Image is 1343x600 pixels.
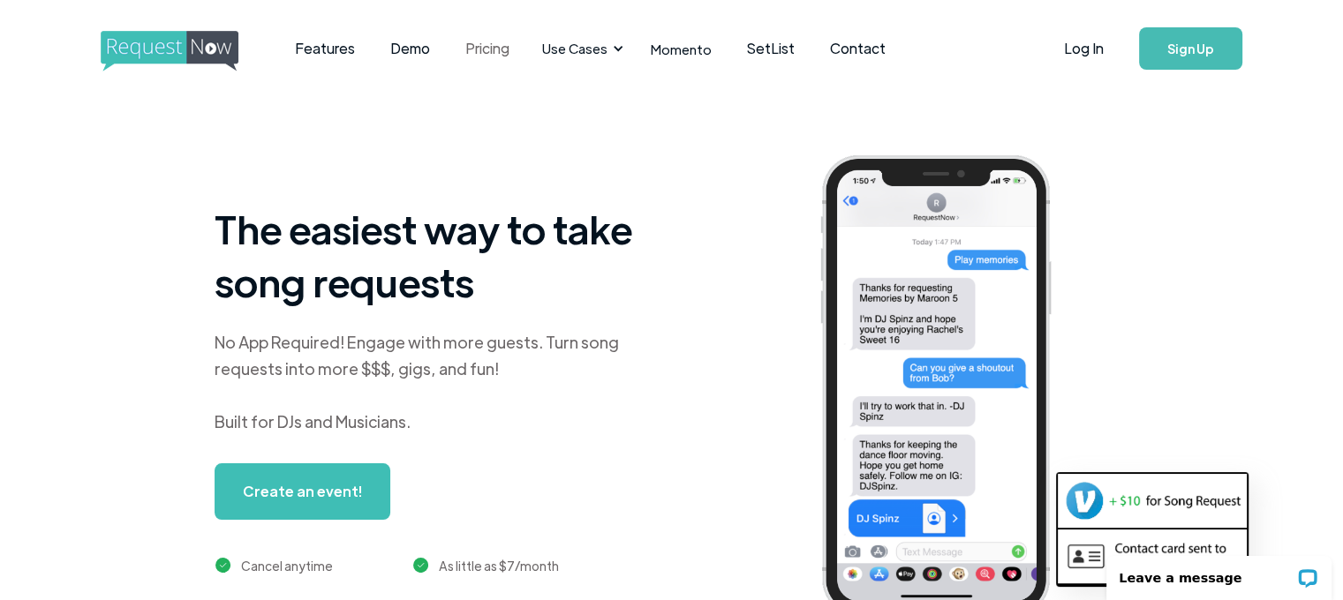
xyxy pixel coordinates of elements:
[633,23,729,75] a: Momento
[1046,18,1121,79] a: Log In
[215,463,390,520] a: Create an event!
[413,558,428,573] img: green checkmark
[1058,529,1247,582] img: contact card example
[101,31,233,66] a: home
[448,21,527,76] a: Pricing
[101,31,271,71] img: requestnow logo
[1139,27,1242,70] a: Sign Up
[812,21,903,76] a: Contact
[215,202,656,308] h1: The easiest way to take song requests
[277,21,373,76] a: Features
[1058,474,1247,527] img: venmo screenshot
[1095,544,1343,600] iframe: LiveChat chat widget
[215,329,656,435] div: No App Required! Engage with more guests. Turn song requests into more $$$, gigs, and fun! Built ...
[373,21,448,76] a: Demo
[215,558,230,573] img: green checkmark
[532,21,629,76] div: Use Cases
[439,555,559,576] div: As little as $7/month
[542,39,607,58] div: Use Cases
[729,21,812,76] a: SetList
[241,555,333,576] div: Cancel anytime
